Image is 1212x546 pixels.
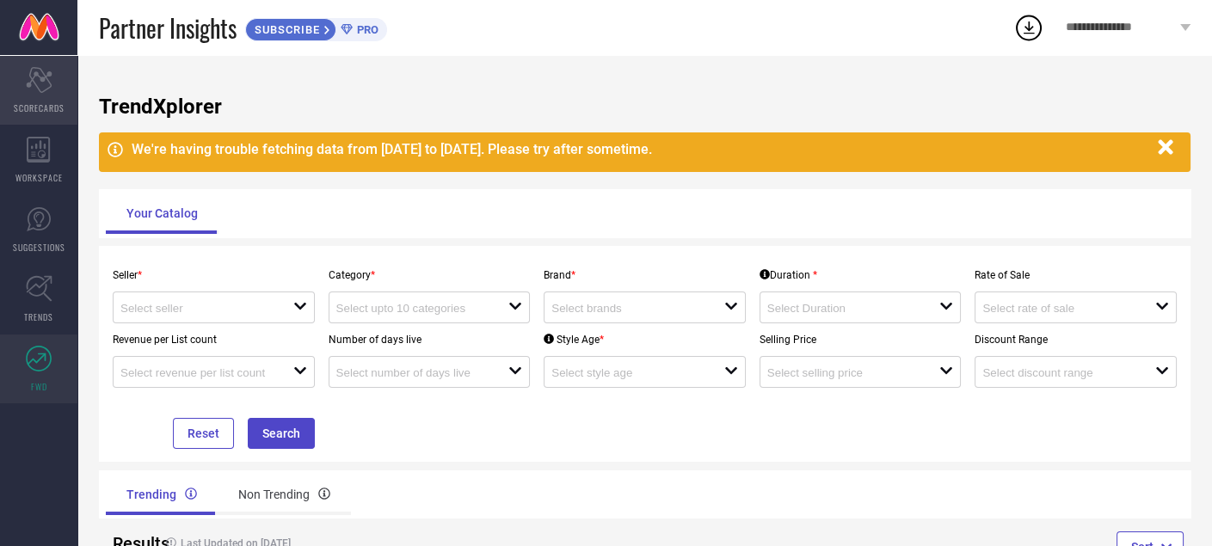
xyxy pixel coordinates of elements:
input: Select style age [551,366,707,379]
p: Number of days live [329,334,531,346]
p: Rate of Sale [975,269,1177,281]
input: Select Duration [767,302,923,315]
a: SUBSCRIBEPRO [245,14,387,41]
span: PRO [353,23,378,36]
p: Seller [113,269,315,281]
input: Select discount range [982,366,1138,379]
div: Open download list [1013,12,1044,43]
input: Select brands [551,302,707,315]
div: Duration [760,269,817,281]
span: SCORECARDS [14,101,65,114]
div: Non Trending [218,474,351,515]
button: Reset [173,418,234,449]
p: Discount Range [975,334,1177,346]
input: Select number of days live [336,366,492,379]
div: We're having trouble fetching data from [DATE] to [DATE]. Please try after sometime. [132,141,1149,157]
p: Selling Price [760,334,962,346]
div: Trending [106,474,218,515]
span: FWD [31,380,47,393]
input: Select rate of sale [982,302,1138,315]
span: SUBSCRIBE [246,23,324,36]
span: TRENDS [24,310,53,323]
span: Partner Insights [99,10,237,46]
div: Your Catalog [106,193,218,234]
input: Select upto 10 categories [336,302,492,315]
span: SUGGESTIONS [13,241,65,254]
input: Select revenue per list count [120,366,276,379]
div: Style Age [544,334,604,346]
p: Revenue per List count [113,334,315,346]
input: Select selling price [767,366,923,379]
input: Select seller [120,302,276,315]
span: WORKSPACE [15,171,63,184]
p: Brand [544,269,746,281]
button: Search [248,418,315,449]
h1: TrendXplorer [99,95,1190,119]
p: Category [329,269,531,281]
